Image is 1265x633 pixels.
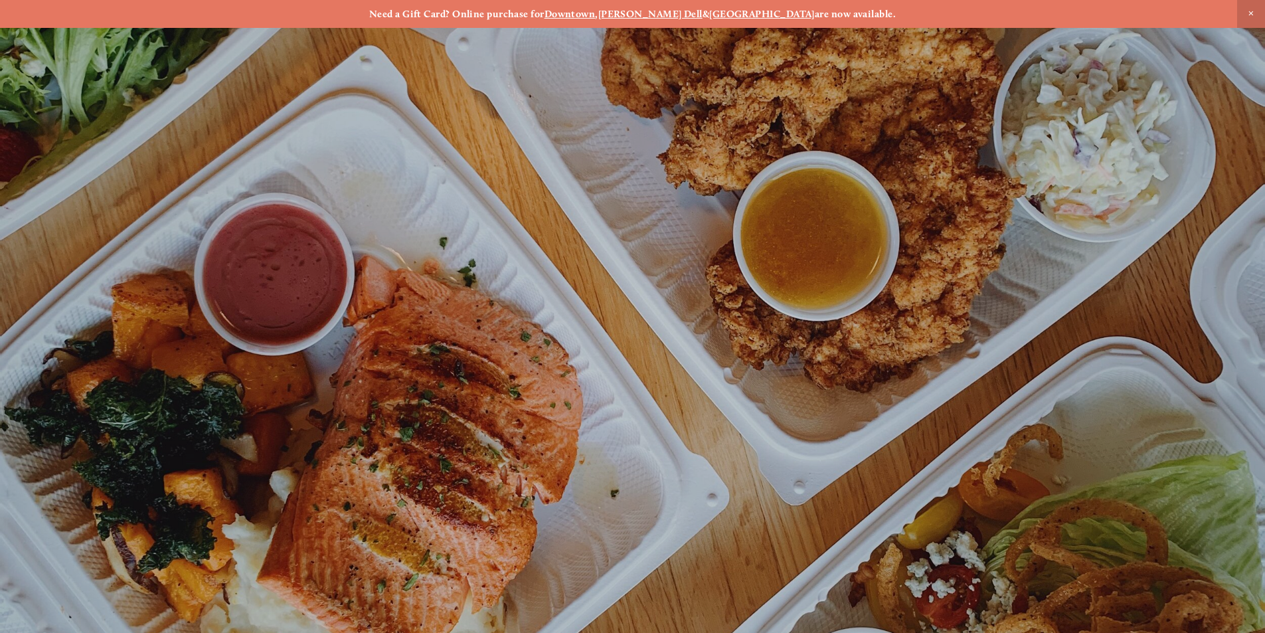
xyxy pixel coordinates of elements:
[703,8,709,20] strong: &
[369,8,545,20] strong: Need a Gift Card? Online purchase for
[595,8,598,20] strong: ,
[815,8,896,20] strong: are now available.
[709,8,815,20] a: [GEOGRAPHIC_DATA]
[545,8,596,20] a: Downtown
[598,8,703,20] a: [PERSON_NAME] Dell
